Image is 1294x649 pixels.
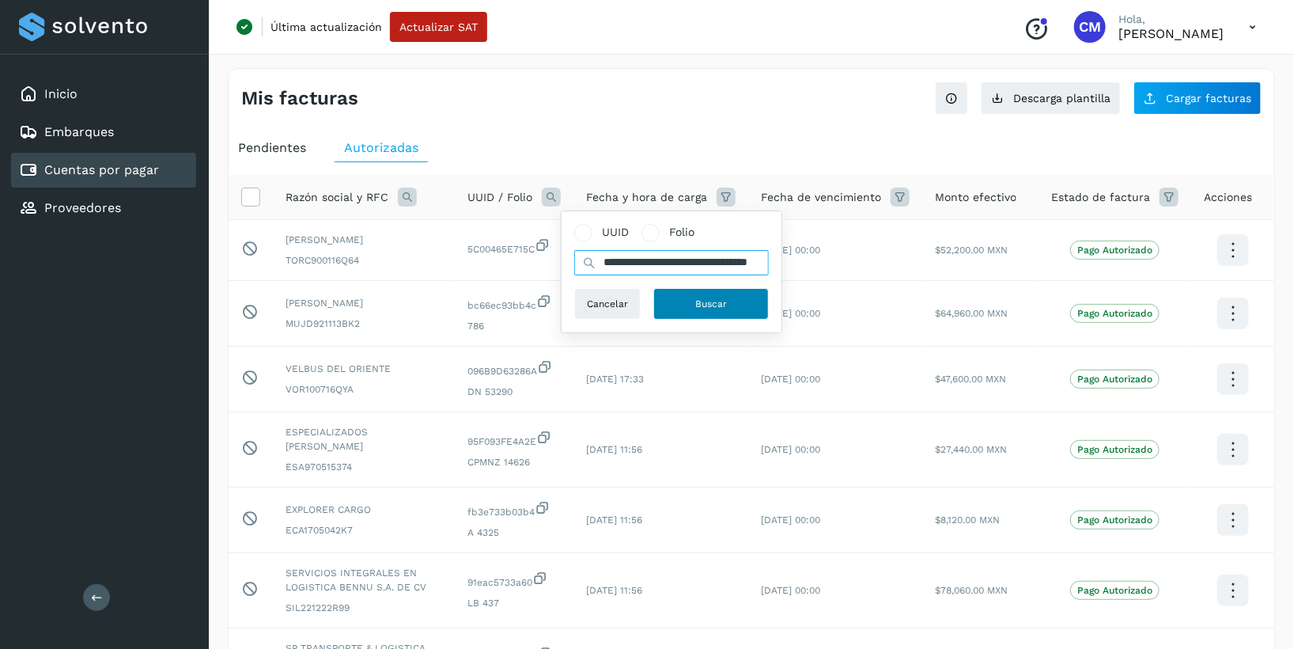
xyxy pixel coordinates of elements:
p: Pago Autorizado [1077,245,1152,256]
p: Última actualización [271,20,382,34]
span: [DATE] 11:56 [586,514,642,526]
span: A 4325 [467,526,561,540]
span: [DATE] 00:00 [761,374,820,385]
span: [PERSON_NAME] [286,296,442,310]
span: Cargar facturas [1166,93,1251,104]
span: 5C00465E715C [467,237,561,256]
span: CPMNZ 14626 [467,455,561,469]
a: Cuentas por pagar [44,162,159,177]
span: Monto efectivo [935,189,1016,206]
span: fb3e733b03b4 [467,500,561,519]
p: Pago Autorizado [1077,374,1152,385]
span: [DATE] 11:56 [586,444,642,455]
span: EXPLORER CARGO [286,503,442,517]
button: Descarga plantilla [981,82,1121,115]
span: $27,440.00 MXN [935,444,1007,455]
h4: Mis facturas [241,87,358,110]
p: Pago Autorizado [1077,444,1152,455]
span: $64,960.00 MXN [935,308,1008,319]
span: [DATE] 11:56 [586,585,642,596]
span: UUID / Folio [467,189,532,206]
span: 95F093FE4A2E [467,430,561,449]
span: SIL221222R99 [286,601,442,615]
a: Proveedores [44,200,121,215]
span: MUJD921113BK2 [286,317,442,331]
span: TORC900116Q64 [286,253,442,268]
div: Inicio [11,77,196,112]
span: 91eac5733a60 [467,571,561,590]
button: Cargar facturas [1133,82,1262,115]
span: Pendientes [238,140,306,155]
span: Fecha y hora de carga [586,189,707,206]
p: Cynthia Mendoza [1118,26,1224,41]
div: Embarques [11,115,196,150]
span: bc66ec93bb4c [467,294,561,313]
span: Razón social y RFC [286,189,388,206]
span: [DATE] 00:00 [761,585,820,596]
p: Pago Autorizado [1077,585,1152,596]
span: 096B9D63286A [467,359,561,378]
a: Inicio [44,86,78,101]
span: LB 437 [467,596,561,610]
span: [DATE] 17:33 [586,374,644,385]
span: ESPECIALIZADOS [PERSON_NAME] [286,425,442,454]
span: [DATE] 00:00 [761,245,820,256]
span: Acciones [1204,189,1252,206]
p: Pago Autorizado [1077,308,1152,319]
span: $52,200.00 MXN [935,245,1008,256]
p: Hola, [1118,13,1224,26]
span: VOR100716QYA [286,382,442,397]
span: [DATE] 00:00 [761,444,820,455]
span: VELBUS DEL ORIENTE [286,362,442,376]
span: ESA970515374 [286,460,442,474]
div: Cuentas por pagar [11,153,196,188]
button: Actualizar SAT [390,12,487,42]
span: Autorizadas [344,140,418,155]
span: Descarga plantilla [1013,93,1110,104]
span: Actualizar SAT [399,21,478,32]
span: Fecha de vencimiento [761,189,881,206]
span: $8,120.00 MXN [935,514,1000,526]
span: SERVICIOS INTEGRALES EN LOGISTICA BENNU S.A. DE CV [286,566,442,594]
span: DN 53290 [467,385,561,399]
span: ECA1705042K7 [286,523,442,537]
a: Embarques [44,124,114,139]
span: Estado de factura [1051,189,1150,206]
p: Pago Autorizado [1077,514,1152,526]
span: [DATE] 00:00 [761,514,820,526]
span: $78,060.00 MXN [935,585,1008,596]
div: Proveedores [11,191,196,226]
span: [PERSON_NAME] [286,233,442,247]
span: [DATE] 00:00 [761,308,820,319]
span: 786 [467,319,561,333]
span: $47,600.00 MXN [935,374,1006,385]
